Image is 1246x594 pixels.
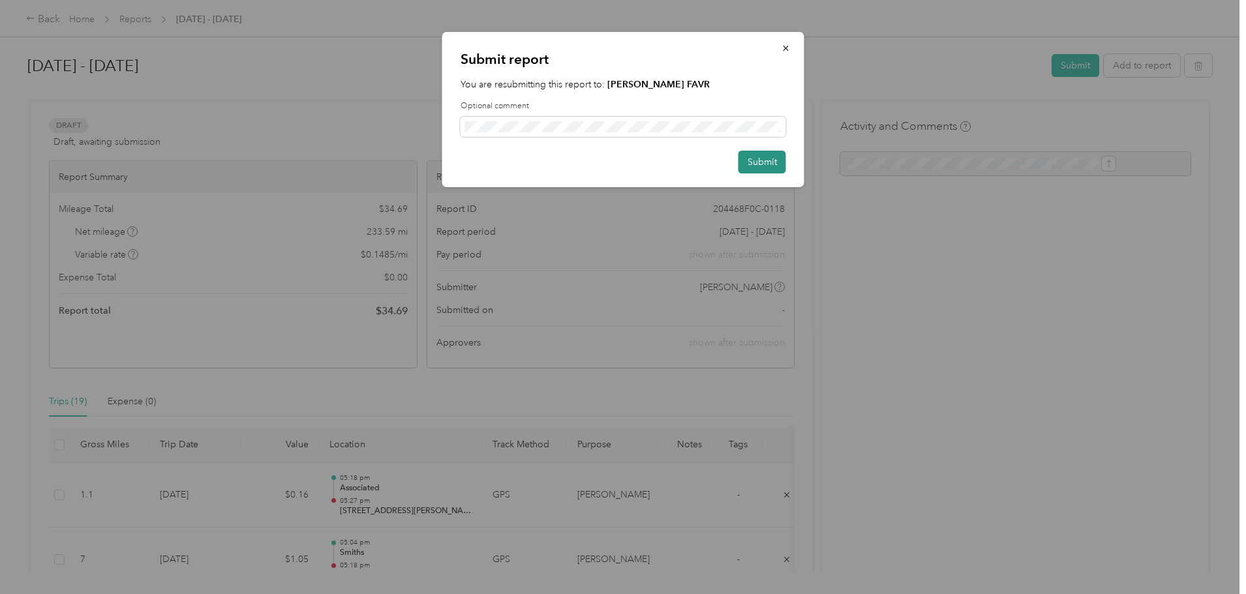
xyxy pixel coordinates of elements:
strong: [PERSON_NAME] FAVR [607,79,710,90]
label: Optional comment [461,100,786,112]
p: Submit report [461,50,786,68]
button: Submit [738,151,786,173]
p: You are resubmitting this report to: [461,78,786,91]
iframe: Everlance-gr Chat Button Frame [1173,521,1246,594]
